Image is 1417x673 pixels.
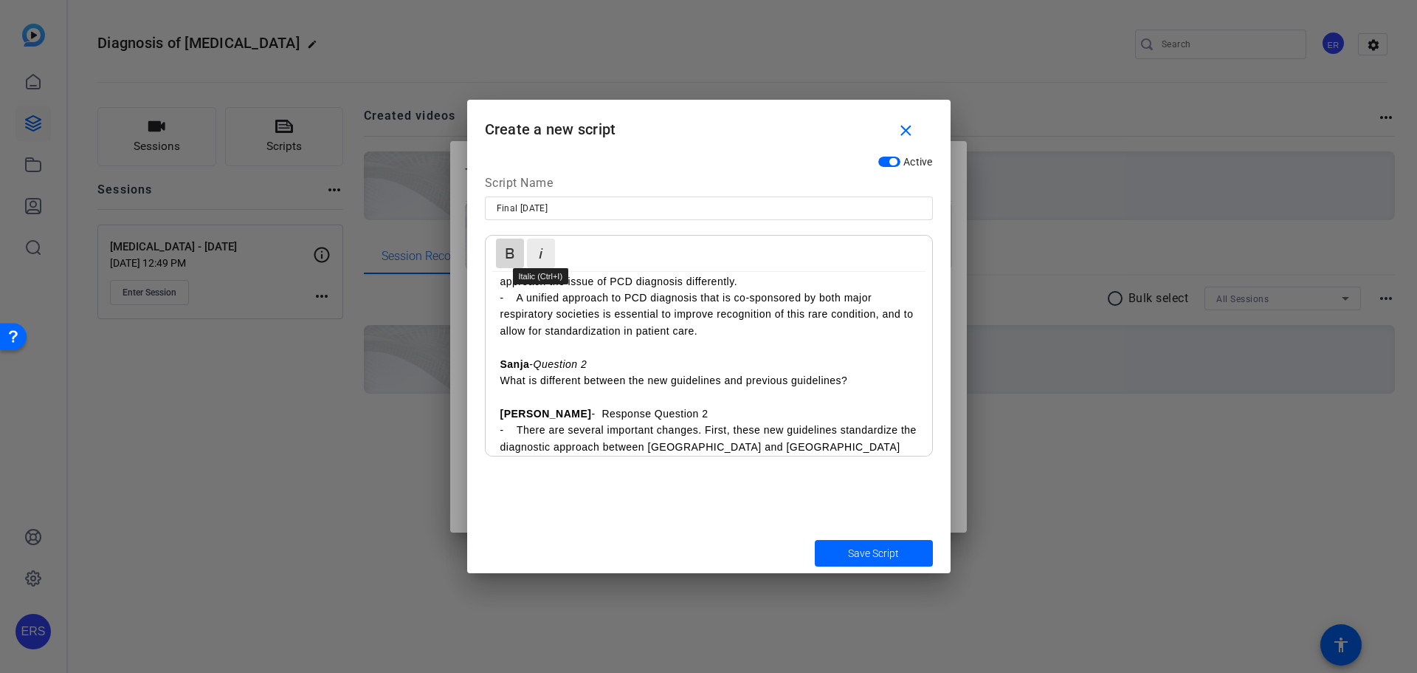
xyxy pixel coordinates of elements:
div: Script Name [485,174,933,197]
span: Active [903,156,933,168]
strong: Sanja [500,358,530,370]
h1: Create a new script [467,100,951,148]
mat-icon: close [897,122,915,140]
p: - [500,356,917,372]
p: - Response Question 2 [500,406,917,422]
em: Question 2 [534,358,587,370]
button: Save Script [815,540,933,567]
p: - A unified approach to PCD diagnosis that is co-sponsored by both major respiratory societies is... [500,290,917,339]
span: Save Script [848,546,899,561]
div: Italic (Ctrl+I) [513,268,569,284]
p: What is different between the new guidelines and previous guidelines? [500,372,917,389]
input: Enter Script Name [497,199,921,217]
strong: [PERSON_NAME] [500,408,592,420]
p: - There are several important changes. First, these new guidelines standardize the diagnostic app... [500,422,917,471]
